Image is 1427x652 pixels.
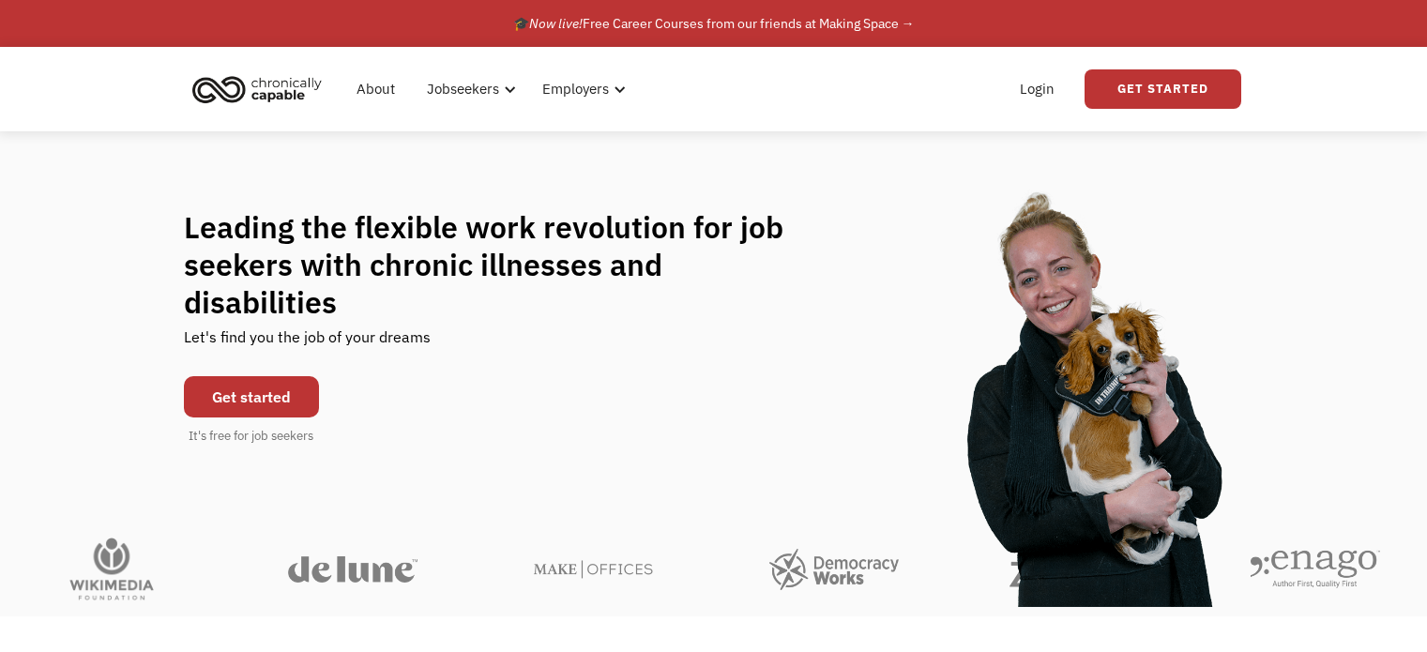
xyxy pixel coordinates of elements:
div: Employers [542,78,609,100]
h1: Leading the flexible work revolution for job seekers with chronic illnesses and disabilities [184,208,820,321]
div: Jobseekers [416,59,522,119]
a: About [345,59,406,119]
div: Jobseekers [427,78,499,100]
div: 🎓 Free Career Courses from our friends at Making Space → [513,12,915,35]
a: Login [1009,59,1066,119]
em: Now live! [529,15,583,32]
a: Get started [184,376,319,417]
div: Let's find you the job of your dreams [184,321,431,367]
div: Employers [531,59,631,119]
img: Chronically Capable logo [187,68,327,110]
div: It's free for job seekers [189,427,313,446]
a: Get Started [1085,69,1241,109]
a: home [187,68,336,110]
